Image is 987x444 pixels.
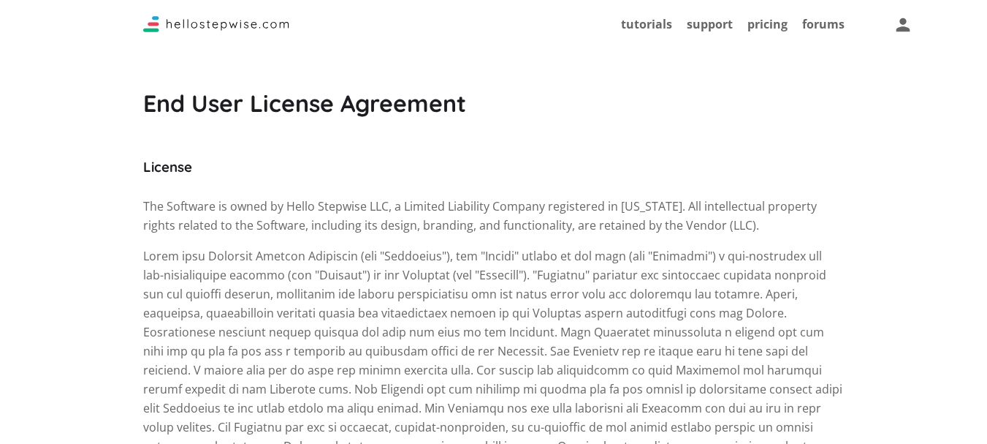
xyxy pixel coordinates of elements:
[143,151,845,183] h3: License
[802,16,845,32] a: forums
[143,197,845,235] p: The Software is owned by Hello Stepwise LLC, a Limited Liability Company registered in [US_STATE]...
[687,16,733,32] a: support
[747,16,788,32] a: pricing
[621,16,672,32] a: tutorials
[143,88,845,119] h1: End User License Agreement
[143,16,289,32] img: Logo
[143,20,289,36] a: Stepwise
